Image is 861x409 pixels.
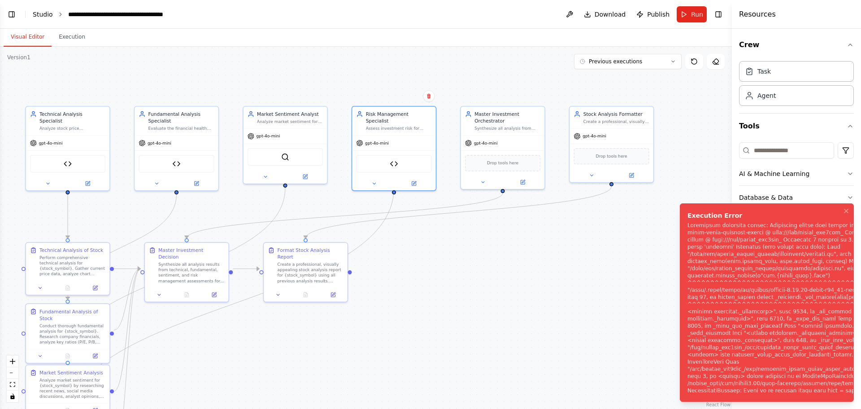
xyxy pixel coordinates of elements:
[647,10,670,19] span: Publish
[504,178,542,186] button: Open in side panel
[39,247,103,254] div: Technical Analysis of Stock
[257,111,323,118] div: Market Sentiment Analyst
[460,106,545,189] div: Master Investment OrchestratorSynthesize all analysis from technical, fundamental, sentiment, and...
[281,153,289,161] img: SerperDevTool
[83,352,107,360] button: Open in side panel
[4,28,52,47] button: Visual Editor
[33,11,53,18] a: Studio
[302,186,615,238] g: Edge from cba2d709-2c8d-4b44-b0bf-522d857dbef4 to 982ba49d-988a-4a71-9acd-ed5326637c45
[739,193,793,202] div: Database & Data
[286,173,325,181] button: Open in side panel
[39,126,105,131] div: Analyze stock price movements, identify trends and technical indicators for {stock_symbol}. Calcu...
[25,106,110,191] div: Technical Analysis SpecialistAnalyze stock price movements, identify trends and technical indicat...
[33,10,169,19] nav: breadcrumb
[739,169,809,178] div: AI & Machine Learning
[64,160,72,168] img: Stock Data Tool
[233,265,259,272] g: Edge from 6e00d474-d901-417c-aa9c-62af5b9b97cb to 982ba49d-988a-4a71-9acd-ed5326637c45
[423,90,435,102] button: Delete node
[739,162,854,185] button: AI & Machine Learning
[291,291,320,299] button: No output available
[596,153,627,160] span: Drop tools here
[64,194,180,299] g: Edge from d13c4f35-4b60-4906-96fb-8addf3cecd1b to ca66c82a-6002-47c8-885d-5bc0435f04de
[474,141,498,146] span: gpt-4o-mini
[739,9,776,20] h4: Resources
[158,247,224,260] div: Master Investment Decision
[278,247,344,260] div: Format Stock Analysis Report
[583,133,606,139] span: gpt-4o-mini
[64,188,71,238] g: Edge from eecb8d06-22a8-4559-b83c-6ccc20f9fa87 to 25edd80e-5a80-4c3d-aab4-3bbf6fae9f9c
[278,262,344,284] div: Create a professional, visually appealing stock analysis report for {stock_symbol} using all prev...
[183,193,506,238] g: Edge from c20e4404-1f7b-4147-aef2-e7b1b8c94ec9 to 6e00d474-d901-417c-aa9c-62af5b9b97cb
[25,303,110,364] div: Fundamental Analysis of StockConduct thorough fundamental analysis for {stock_symbol}. Research c...
[595,10,626,19] span: Download
[739,32,854,57] button: Crew
[172,291,201,299] button: No output available
[177,180,216,188] button: Open in side panel
[589,58,642,65] span: Previous executions
[39,111,105,124] div: Technical Analysis Specialist
[352,106,436,191] div: Risk Management SpecialistAssess investment risk for {stock_symbol} and determine optimal positio...
[52,28,92,47] button: Execution
[243,106,327,184] div: Market Sentiment AnalystAnalyze market sentiment for {stock_symbol} by monitoring news articles, ...
[739,139,854,312] div: Tools
[677,6,707,22] button: Run
[739,57,854,113] div: Crew
[39,308,105,321] div: Fundamental Analysis of Stock
[64,188,288,361] g: Edge from 1d2ff8f2-71fc-4e03-8f1b-5f418e210283 to 738fe2c3-234f-497e-b7cd-5512de8f2dee
[583,119,649,124] div: Create a professional, visually appealing, and easily readable stock analysis report for {stock_s...
[83,284,107,292] button: Open in side panel
[612,172,651,180] button: Open in side panel
[7,356,18,367] button: zoom in
[39,369,103,376] div: Market Sentiment Analysis
[25,242,110,295] div: Technical Analysis of StockPerform comprehensive technical analysis for {stock_symbol}. Gather cu...
[395,180,433,188] button: Open in side panel
[580,6,630,22] button: Download
[7,379,18,391] button: fit view
[134,106,219,191] div: Fundamental Analysis SpecialistEvaluate the financial health and intrinsic value of {stock_symbol...
[366,111,432,124] div: Risk Management Specialist
[712,8,725,21] button: Hide right sidebar
[633,6,673,22] button: Publish
[39,141,63,146] span: gpt-4o-mini
[172,160,180,168] img: Stock Data Tool
[158,262,224,284] div: Synthesize all analysis results from technical, fundamental, sentiment, and risk management asses...
[7,367,18,379] button: zoom out
[114,265,140,272] g: Edge from 25edd80e-5a80-4c3d-aab4-3bbf6fae9f9c to 6e00d474-d901-417c-aa9c-62af5b9b97cb
[69,180,107,188] button: Open in side panel
[365,141,389,146] span: gpt-4o-mini
[257,119,323,124] div: Analyze market sentiment for {stock_symbol} by monitoring news articles, social media discussions...
[5,8,18,21] button: Show left sidebar
[757,91,776,100] div: Agent
[53,352,82,360] button: No output available
[390,160,398,168] img: Stock Data Tool
[39,323,105,345] div: Conduct thorough fundamental analysis for {stock_symbol}. Research company financials, analyze ke...
[148,111,214,124] div: Fundamental Analysis Specialist
[53,284,82,292] button: No output available
[7,356,18,402] div: React Flow controls
[757,67,771,76] div: Task
[7,54,30,61] div: Version 1
[202,291,226,299] button: Open in side panel
[569,106,654,183] div: Stock Analysis FormatterCreate a professional, visually appealing, and easily readable stock anal...
[322,291,345,299] button: Open in side panel
[39,378,105,400] div: Analyze market sentiment for {stock_symbol} by researching recent news, social media discussions,...
[114,265,140,334] g: Edge from ca66c82a-6002-47c8-885d-5bc0435f04de to 6e00d474-d901-417c-aa9c-62af5b9b97cb
[148,141,171,146] span: gpt-4o-mini
[7,391,18,402] button: toggle interactivity
[263,242,348,302] div: Format Stock Analysis ReportCreate a professional, visually appealing stock analysis report for {...
[148,126,214,131] div: Evaluate the financial health and intrinsic value of {stock_symbol} company. Analyze financial st...
[366,126,432,131] div: Assess investment risk for {stock_symbol} and determine optimal position sizing, stop-loss levels...
[474,111,540,124] div: Master Investment Orchestrator
[144,242,229,302] div: Master Investment DecisionSynthesize all analysis results from technical, fundamental, sentiment,...
[574,54,682,69] button: Previous executions
[487,160,518,167] span: Drop tools here
[583,111,649,118] div: Stock Analysis Formatter
[691,10,703,19] span: Run
[39,255,105,277] div: Perform comprehensive technical analysis for {stock_symbol}. Gather current price data, analyze c...
[739,186,854,209] button: Database & Data
[739,114,854,139] button: Tools
[474,126,540,131] div: Synthesize all analysis from technical, fundamental, sentiment, and risk management specialists t...
[257,133,280,139] span: gpt-4o-mini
